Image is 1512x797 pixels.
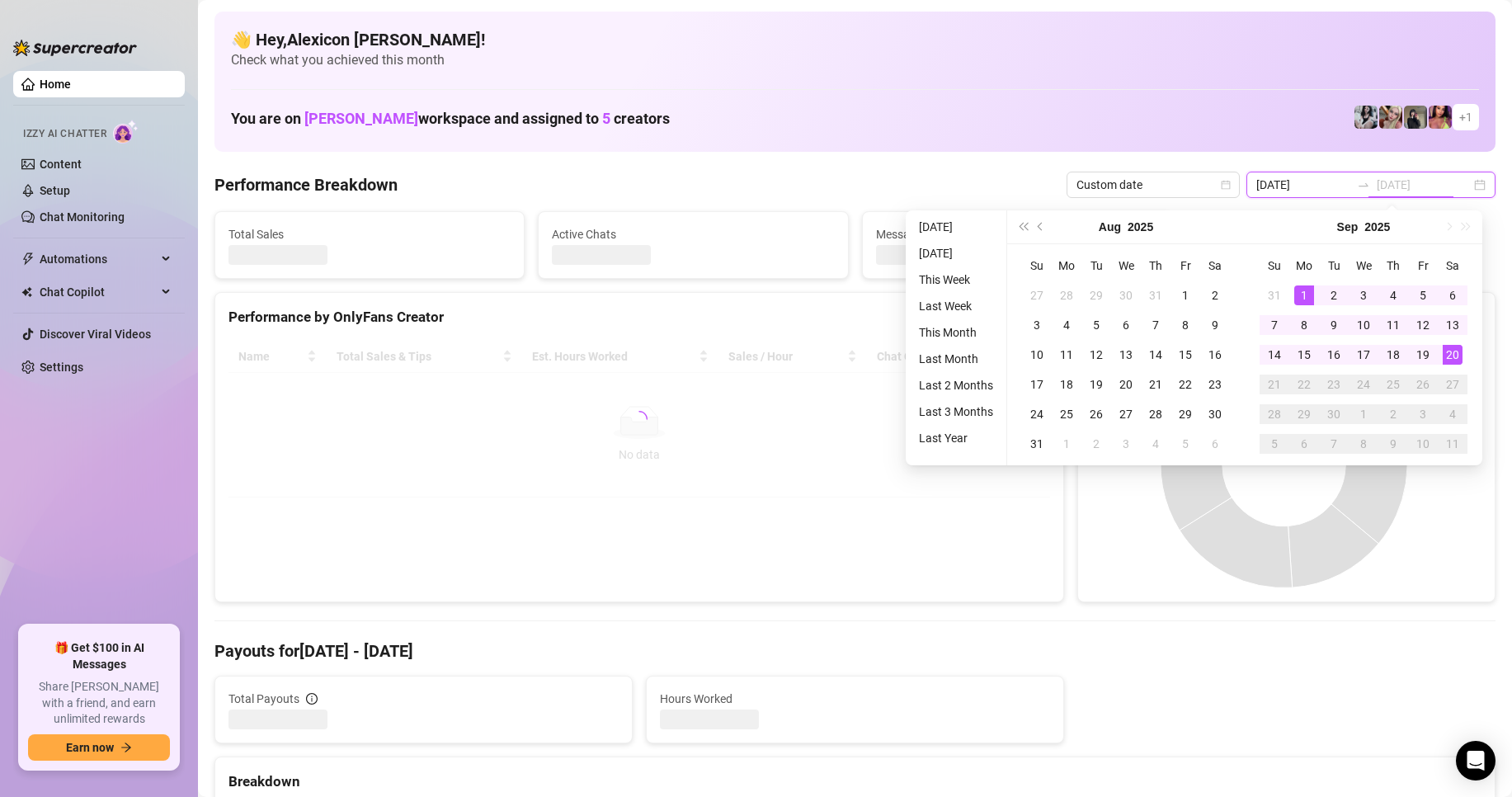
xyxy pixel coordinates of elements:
li: This Week [912,270,1000,290]
th: We [1349,251,1378,281]
td: 2025-09-13 [1438,310,1467,340]
div: 11 [1057,345,1076,365]
div: 2 [1086,434,1106,454]
div: 27 [1027,285,1047,305]
div: 28 [1265,404,1284,424]
td: 2025-08-12 [1081,340,1111,370]
th: Th [1378,251,1408,281]
td: 2025-07-27 [1022,281,1052,310]
td: 2025-09-03 [1349,281,1378,310]
td: 2025-08-31 [1022,429,1052,459]
td: 2025-10-01 [1349,399,1378,429]
td: 2025-09-21 [1260,370,1289,399]
div: Breakdown [228,771,1481,793]
div: 4 [1383,285,1403,305]
div: 6 [1205,434,1225,454]
h4: 👋 Hey, Alexicon [PERSON_NAME] ! [231,28,1479,51]
div: 31 [1027,434,1047,454]
th: Su [1022,251,1052,281]
td: 2025-09-09 [1319,310,1349,340]
div: 8 [1175,315,1195,335]
td: 2025-10-07 [1319,429,1349,459]
span: calendar [1221,180,1231,190]
div: 15 [1175,345,1195,365]
td: 2025-09-15 [1289,340,1319,370]
th: Mo [1289,251,1319,281]
li: Last 2 Months [912,375,1000,395]
td: 2025-08-04 [1052,310,1081,340]
h4: Payouts for [DATE] - [DATE] [214,639,1496,663]
td: 2025-09-01 [1289,281,1319,310]
span: Total Payouts [228,690,299,708]
div: 2 [1205,285,1225,305]
div: 16 [1324,345,1344,365]
td: 2025-08-13 [1111,340,1141,370]
td: 2025-09-10 [1349,310,1378,340]
span: Active Chats [552,225,834,243]
td: 2025-08-11 [1052,340,1081,370]
div: 2 [1383,404,1403,424]
td: 2025-09-03 [1111,429,1141,459]
div: 12 [1086,345,1106,365]
td: 2025-08-19 [1081,370,1111,399]
span: Earn now [66,741,114,754]
td: 2025-08-01 [1171,281,1200,310]
div: 29 [1086,285,1106,305]
li: This Month [912,323,1000,342]
td: 2025-08-14 [1141,340,1171,370]
td: 2025-09-07 [1260,310,1289,340]
div: 6 [1116,315,1136,335]
div: Performance by OnlyFans Creator [228,306,1050,328]
span: 🎁 Get $100 in AI Messages [28,640,170,672]
div: 1 [1294,285,1314,305]
td: 2025-08-24 [1022,399,1052,429]
img: logo-BBDzfeDw.svg [13,40,137,56]
h1: You are on workspace and assigned to creators [231,110,670,128]
img: GODDESS [1429,106,1452,129]
div: 13 [1116,345,1136,365]
td: 2025-08-29 [1171,399,1200,429]
td: 2025-09-18 [1378,340,1408,370]
li: Last Week [912,296,1000,316]
td: 2025-09-19 [1408,340,1438,370]
td: 2025-09-06 [1200,429,1230,459]
div: Open Intercom Messenger [1456,741,1496,780]
th: Sa [1438,251,1467,281]
div: 11 [1443,434,1463,454]
span: [PERSON_NAME] [304,110,418,127]
button: Earn nowarrow-right [28,734,170,761]
td: 2025-10-04 [1438,399,1467,429]
div: 9 [1205,315,1225,335]
div: 17 [1027,375,1047,394]
td: 2025-08-17 [1022,370,1052,399]
td: 2025-07-29 [1081,281,1111,310]
td: 2025-08-02 [1200,281,1230,310]
div: 19 [1086,375,1106,394]
div: 18 [1383,345,1403,365]
div: 28 [1146,404,1166,424]
div: 24 [1354,375,1373,394]
td: 2025-09-14 [1260,340,1289,370]
input: Start date [1256,176,1350,194]
div: 18 [1057,375,1076,394]
td: 2025-09-16 [1319,340,1349,370]
td: 2025-08-23 [1200,370,1230,399]
td: 2025-08-28 [1141,399,1171,429]
img: Chat Copilot [21,286,32,298]
th: Th [1141,251,1171,281]
div: 5 [1413,285,1433,305]
td: 2025-07-31 [1141,281,1171,310]
div: 9 [1383,434,1403,454]
span: to [1357,178,1370,191]
td: 2025-08-27 [1111,399,1141,429]
div: 26 [1086,404,1106,424]
div: 22 [1294,375,1314,394]
td: 2025-08-31 [1260,281,1289,310]
td: 2025-09-22 [1289,370,1319,399]
td: 2025-08-15 [1171,340,1200,370]
td: 2025-09-26 [1408,370,1438,399]
li: Last 3 Months [912,402,1000,422]
div: 1 [1057,434,1076,454]
div: 8 [1294,315,1314,335]
span: + 1 [1459,108,1472,126]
